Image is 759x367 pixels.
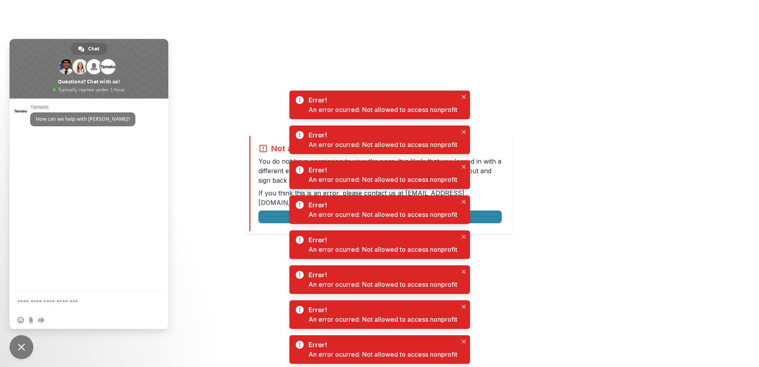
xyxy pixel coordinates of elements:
[258,188,502,207] p: If you think this is an error, please contact us at .
[459,127,468,137] button: Close
[308,105,457,114] div: An error ocurred: Not allowed to access nonprofit
[308,305,454,315] div: Error!
[28,317,34,323] span: Send a file
[36,116,130,122] span: How can we help with [PERSON_NAME]?
[459,197,468,207] button: Close
[459,337,468,346] button: Close
[88,43,99,55] span: Chat
[308,210,457,219] div: An error ocurred: Not allowed to access nonprofit
[258,156,502,185] p: You do not have permission to view the page. It is likely that you logged in with a different ema...
[459,267,468,276] button: Close
[459,232,468,241] button: Close
[308,175,457,184] div: An error ocurred: Not allowed to access nonprofit
[17,317,24,323] span: Insert an emoji
[271,144,370,153] h2: Not allowed to view page
[308,130,454,140] div: Error!
[308,315,457,324] div: An error ocurred: Not allowed to access nonprofit
[308,245,457,254] div: An error ocurred: Not allowed to access nonprofit
[308,340,454,350] div: Error!
[308,95,454,105] div: Error!
[308,350,457,359] div: An error ocurred: Not allowed to access nonprofit
[308,200,454,210] div: Error!
[30,104,135,110] span: Temelio
[459,302,468,311] button: Close
[308,270,454,280] div: Error!
[258,211,502,223] button: Logout
[459,92,468,102] button: Close
[10,335,33,359] a: Close chat
[308,140,457,149] div: An error ocurred: Not allowed to access nonprofit
[308,280,457,289] div: An error ocurred: Not allowed to access nonprofit
[308,235,454,245] div: Error!
[38,317,44,323] span: Audio message
[308,165,454,175] div: Error!
[459,162,468,172] button: Close
[71,43,107,55] a: Chat
[17,292,144,311] textarea: Compose your message...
